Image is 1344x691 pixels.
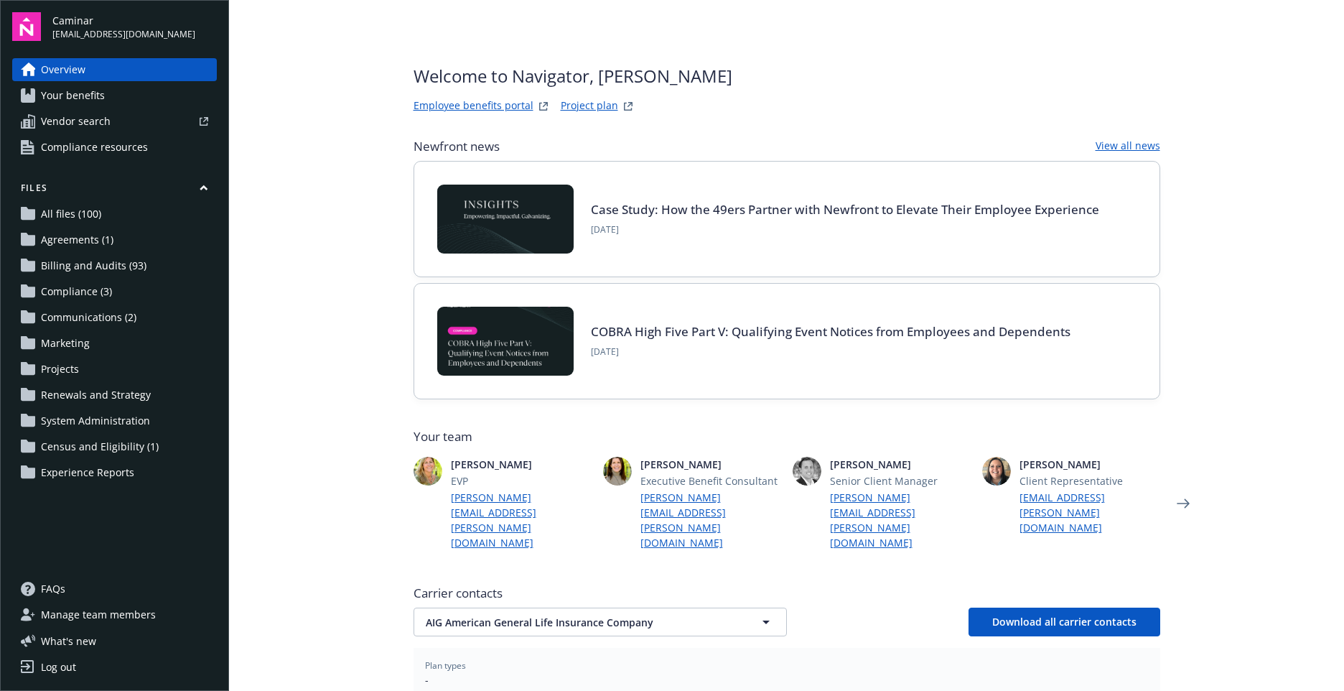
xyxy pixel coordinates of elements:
[992,615,1137,629] span: Download all carrier contacts
[12,435,217,458] a: Census and Eligibility (1)
[12,110,217,133] a: Vendor search
[591,201,1099,218] a: Case Study: How the 49ers Partner with Newfront to Elevate Their Employee Experience
[969,608,1160,636] button: Download all carrier contacts
[12,228,217,251] a: Agreements (1)
[12,136,217,159] a: Compliance resources
[12,58,217,81] a: Overview
[41,84,105,107] span: Your benefits
[793,457,821,486] img: photo
[1096,138,1160,155] a: View all news
[12,12,41,41] img: navigator-logo.svg
[41,656,76,679] div: Log out
[591,323,1070,340] a: COBRA High Five Part V: Qualifying Event Notices from Employees and Dependents
[52,12,217,41] button: Caminar[EMAIL_ADDRESS][DOMAIN_NAME]
[426,615,724,630] span: AIG American General Life Insurance Company
[41,280,112,303] span: Compliance (3)
[12,603,217,626] a: Manage team members
[12,306,217,329] a: Communications (2)
[41,578,65,600] span: FAQs
[12,578,217,600] a: FAQs
[12,84,217,107] a: Your benefits
[41,332,90,355] span: Marketing
[41,110,111,133] span: Vendor search
[830,473,971,488] span: Senior Client Manager
[437,185,574,254] img: Card Image - INSIGHTS copy.png
[41,58,85,81] span: Overview
[41,203,101,226] span: All files (100)
[640,473,781,488] span: Executive Benefit Consultant
[425,672,1149,687] span: -
[535,98,552,115] a: striveWebsite
[12,384,217,407] a: Renewals and Strategy
[451,473,592,488] span: EVP
[41,384,151,407] span: Renewals and Strategy
[1172,492,1195,515] a: Next
[12,280,217,303] a: Compliance (3)
[603,457,632,486] img: photo
[41,409,150,432] span: System Administration
[41,228,113,251] span: Agreements (1)
[437,307,574,376] img: BLOG-Card Image - Compliance - COBRA High Five Pt 5 - 09-11-25.jpg
[41,254,146,277] span: Billing and Audits (93)
[12,182,217,200] button: Files
[1019,457,1160,472] span: [PERSON_NAME]
[451,457,592,472] span: [PERSON_NAME]
[41,306,136,329] span: Communications (2)
[414,457,442,486] img: photo
[414,98,533,115] a: Employee benefits portal
[1019,473,1160,488] span: Client Representative
[640,457,781,472] span: [PERSON_NAME]
[591,223,1099,236] span: [DATE]
[41,603,156,626] span: Manage team members
[414,138,500,155] span: Newfront news
[1019,490,1160,535] a: [EMAIL_ADDRESS][PERSON_NAME][DOMAIN_NAME]
[41,435,159,458] span: Census and Eligibility (1)
[52,28,195,41] span: [EMAIL_ADDRESS][DOMAIN_NAME]
[830,457,971,472] span: [PERSON_NAME]
[12,409,217,432] a: System Administration
[640,490,781,550] a: [PERSON_NAME][EMAIL_ADDRESS][PERSON_NAME][DOMAIN_NAME]
[41,358,79,381] span: Projects
[982,457,1011,486] img: photo
[414,585,1160,602] span: Carrier contacts
[41,461,134,484] span: Experience Reports
[12,358,217,381] a: Projects
[41,136,148,159] span: Compliance resources
[561,98,618,115] a: Project plan
[41,634,96,649] span: What ' s new
[451,490,592,550] a: [PERSON_NAME][EMAIL_ADDRESS][PERSON_NAME][DOMAIN_NAME]
[12,332,217,355] a: Marketing
[12,254,217,277] a: Billing and Audits (93)
[12,634,119,649] button: What's new
[425,659,1149,672] span: Plan types
[830,490,971,550] a: [PERSON_NAME][EMAIL_ADDRESS][PERSON_NAME][DOMAIN_NAME]
[414,63,732,89] span: Welcome to Navigator , [PERSON_NAME]
[620,98,637,115] a: projectPlanWebsite
[414,428,1160,445] span: Your team
[12,461,217,484] a: Experience Reports
[591,345,1070,358] span: [DATE]
[12,203,217,226] a: All files (100)
[52,13,195,28] span: Caminar
[414,608,787,636] button: AIG American General Life Insurance Company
